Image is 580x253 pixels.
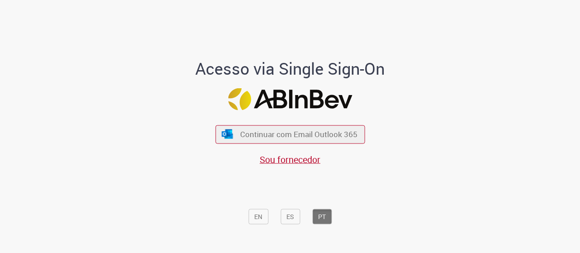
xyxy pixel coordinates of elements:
[164,59,416,77] h1: Acesso via Single Sign-On
[248,209,268,224] button: EN
[240,129,358,139] span: Continuar com Email Outlook 365
[312,209,332,224] button: PT
[221,129,234,139] img: ícone Azure/Microsoft 360
[260,153,320,165] a: Sou fornecedor
[280,209,300,224] button: ES
[215,125,365,143] button: ícone Azure/Microsoft 360 Continuar com Email Outlook 365
[228,88,352,110] img: Logo ABInBev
